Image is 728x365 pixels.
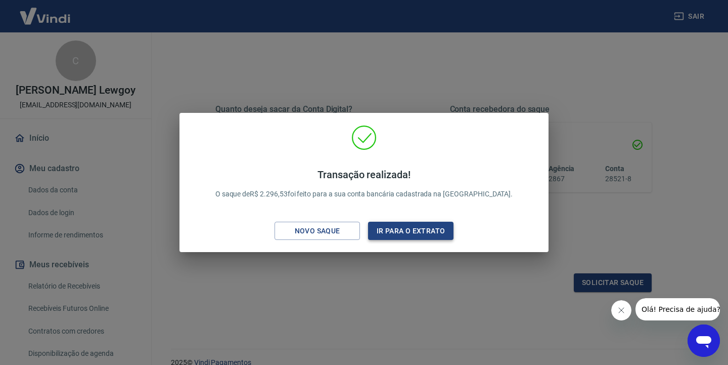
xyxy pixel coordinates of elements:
[215,169,513,199] p: O saque de R$ 2.296,53 foi feito para a sua conta bancária cadastrada na [GEOGRAPHIC_DATA].
[611,300,631,320] iframe: Fechar mensagem
[275,222,360,240] button: Novo saque
[635,298,720,320] iframe: Mensagem da empresa
[6,7,85,15] span: Olá! Precisa de ajuda?
[368,222,453,240] button: Ir para o extrato
[215,169,513,181] h4: Transação realizada!
[688,325,720,357] iframe: Botão para abrir a janela de mensagens
[283,225,352,237] div: Novo saque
